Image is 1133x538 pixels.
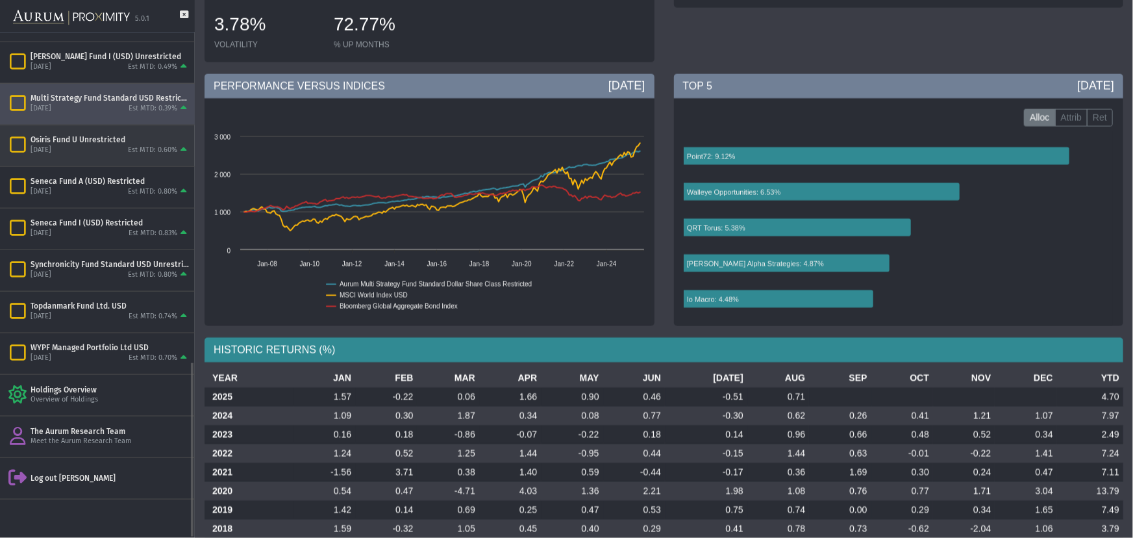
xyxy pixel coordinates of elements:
[31,301,190,311] div: Topdanmark Fund Ltd. USD
[687,296,739,303] text: Io Macro: 4.48%
[13,3,130,32] img: Aurum-Proximity%20white.svg
[427,260,447,267] text: Jan-16
[747,444,809,463] td: 1.44
[809,519,871,538] td: 0.73
[384,260,405,267] text: Jan-14
[665,500,747,519] td: 0.75
[31,437,190,447] div: Meet the Aurum Research Team
[205,73,654,98] div: PERFORMANCE VERSUS INDICES
[355,463,417,481] td: 3.71
[479,368,541,387] th: APR
[214,40,321,50] div: VOLATILITY
[995,500,1056,519] td: 1.65
[554,260,575,267] text: Jan-22
[342,260,362,267] text: Jan-12
[747,481,809,500] td: 1.08
[747,387,809,406] td: 0.71
[512,260,532,267] text: Jan-20
[541,406,603,425] td: 0.08
[871,406,933,425] td: 0.41
[355,444,417,463] td: 0.52
[603,444,665,463] td: 0.44
[334,40,440,50] div: % UP MONTHS
[479,444,541,463] td: 1.44
[300,260,320,267] text: Jan-10
[747,519,809,538] td: 0.78
[205,425,293,444] th: 2023
[665,481,747,500] td: 1.98
[933,406,995,425] td: 1.21
[541,387,603,406] td: 0.90
[340,280,532,287] text: Aurum Multi Strategy Fund Standard Dollar Share Class Restricted
[31,93,190,103] div: Multi Strategy Fund Standard USD Restricted
[205,337,1123,362] div: HISTORIC RETURNS (%)
[340,302,458,309] text: Bloomberg Global Aggregate Bond Index
[871,368,933,387] th: OCT
[128,271,177,281] div: Est MTD: 0.80%
[205,368,293,387] th: YEAR
[355,425,417,444] td: 0.18
[995,368,1056,387] th: DEC
[417,368,479,387] th: MAR
[129,229,177,239] div: Est MTD: 0.83%
[479,387,541,406] td: 1.66
[933,519,995,538] td: -2.04
[31,51,190,62] div: [PERSON_NAME] Fund I (USD) Unrestricted
[1024,109,1055,127] label: Alloc
[687,260,824,268] text: [PERSON_NAME] Alpha Strategies: 4.87%
[608,78,645,94] div: [DATE]
[340,291,408,298] text: MSCI World Index USD
[205,387,293,406] th: 2025
[603,425,665,444] td: 0.18
[334,12,440,40] div: 72.77%
[293,500,355,519] td: 1.42
[31,188,51,198] div: [DATE]
[31,218,190,228] div: Seneca Fund I (USD) Restricted
[479,500,541,519] td: 0.25
[603,368,665,387] th: JUN
[933,444,995,463] td: -0.22
[205,519,293,538] th: 2018
[355,387,417,406] td: -0.22
[293,481,355,500] td: 0.54
[995,406,1056,425] td: 1.07
[809,500,871,519] td: 0.00
[293,463,355,481] td: -1.56
[417,519,479,538] td: 1.05
[214,12,321,40] div: 3.78%
[665,463,747,481] td: -0.17
[293,519,355,538] td: 1.59
[128,188,177,198] div: Est MTD: 0.80%
[933,425,995,444] td: 0.52
[31,134,190,145] div: Osiris Fund U Unrestricted
[933,500,995,519] td: 0.34
[479,519,541,538] td: 0.45
[293,425,355,444] td: 0.16
[933,463,995,481] td: 0.24
[31,427,190,437] div: The Aurum Research Team
[1077,78,1114,94] div: [DATE]
[1087,109,1113,127] label: Ret
[355,481,417,500] td: 0.47
[417,425,479,444] td: -0.86
[665,444,747,463] td: -0.15
[293,444,355,463] td: 1.24
[31,396,190,405] div: Overview of Holdings
[747,425,809,444] td: 0.96
[995,463,1056,481] td: 0.47
[809,481,871,500] td: 0.76
[687,224,745,232] text: QRT Torus: 5.38%
[687,188,781,196] text: Walleye Opportunities: 6.53%
[541,425,603,444] td: -0.22
[541,444,603,463] td: -0.95
[129,313,177,322] div: Est MTD: 0.74%
[31,342,190,353] div: WYPF Managed Portfolio Ltd USD
[31,63,51,73] div: [DATE]
[541,500,603,519] td: 0.47
[809,425,871,444] td: 0.66
[205,500,293,519] th: 2019
[205,406,293,425] th: 2024
[205,481,293,500] th: 2020
[1055,109,1088,127] label: Attrib
[871,500,933,519] td: 0.29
